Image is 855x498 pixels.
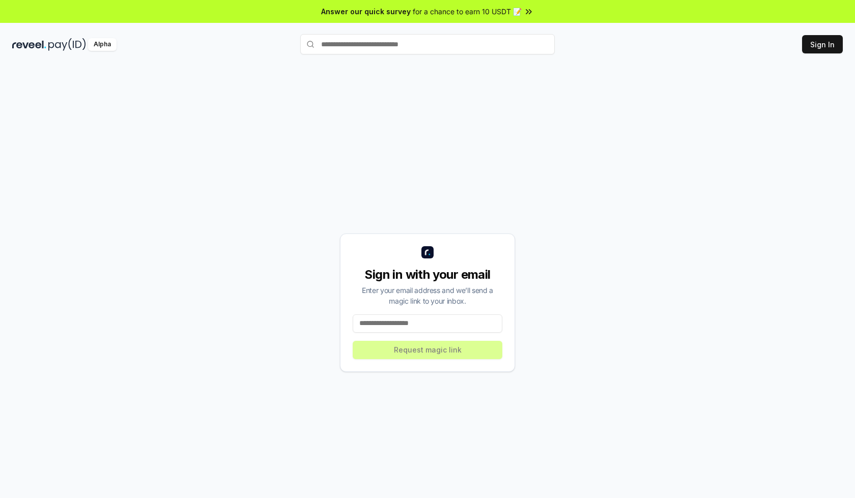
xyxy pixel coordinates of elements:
[353,267,502,283] div: Sign in with your email
[88,38,117,51] div: Alpha
[48,38,86,51] img: pay_id
[802,35,843,53] button: Sign In
[413,6,522,17] span: for a chance to earn 10 USDT 📝
[421,246,434,258] img: logo_small
[353,285,502,306] div: Enter your email address and we’ll send a magic link to your inbox.
[321,6,411,17] span: Answer our quick survey
[12,38,46,51] img: reveel_dark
